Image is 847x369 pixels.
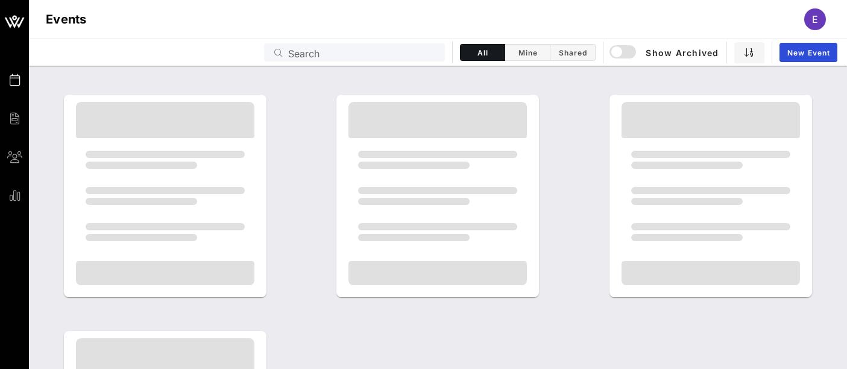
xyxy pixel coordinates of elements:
[505,44,550,61] button: Mine
[558,48,588,57] span: Shared
[812,13,818,25] span: E
[468,48,497,57] span: All
[512,48,543,57] span: Mine
[46,10,87,29] h1: Events
[779,43,837,62] a: New Event
[787,48,830,57] span: New Event
[804,8,826,30] div: E
[611,42,719,63] button: Show Archived
[460,44,505,61] button: All
[550,44,596,61] button: Shared
[611,45,719,60] span: Show Archived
